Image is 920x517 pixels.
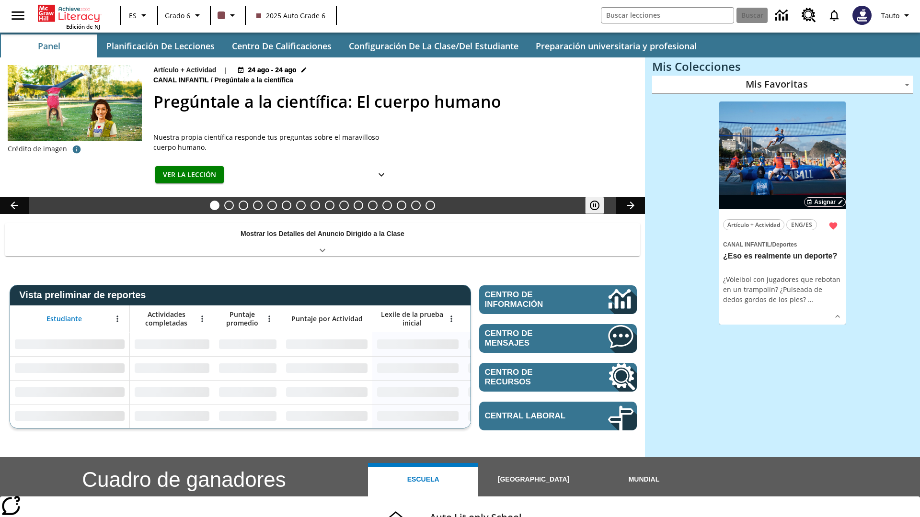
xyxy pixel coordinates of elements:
p: Mostrar los Detalles del Anuncio Dirigido a la Clase [241,229,404,239]
span: Grado 6 [165,11,190,21]
button: Diapositiva 15 En memoria de la jueza O'Connor [411,201,421,210]
div: Sin datos, [130,380,214,404]
button: Abrir menú [110,312,125,326]
a: Centro de recursos, Se abrirá en una pestaña nueva. [479,363,637,392]
button: Centro de calificaciones [224,34,339,57]
button: Carrusel de lecciones, seguir [616,197,645,214]
button: Abrir menú [444,312,459,326]
button: [GEOGRAPHIC_DATA] [478,463,588,496]
button: 24 ago - 24 ago Elegir fechas [235,65,309,75]
div: Portada [38,3,100,30]
span: Actividades completadas [135,310,198,327]
button: Configuración de la clase/del estudiante [341,34,526,57]
span: Centro de recursos [485,368,579,387]
span: Vista preliminar de reportes [19,290,150,301]
button: Ver más [830,309,845,324]
button: Ver la lección [155,166,224,184]
button: Preparación universitaria y profesional [528,34,704,57]
span: Puntaje por Actividad [291,315,363,323]
div: Sin datos, [130,356,214,380]
span: Lexile de la prueba inicial [377,310,447,327]
a: Central laboral [479,402,637,430]
button: Abrir el menú lateral [4,1,32,30]
button: Diapositiva 6 Niños con trabajos sucios [282,201,291,210]
span: Estudiante [46,315,82,323]
div: Sin datos, [214,380,281,404]
button: Diapositiva 10 La historia de terror del tomate [339,201,349,210]
button: Diapositiva 13 Cocina nativoamericana [382,201,392,210]
button: Escoja un nuevo avatar [847,3,877,28]
div: Sin datos, [463,404,554,428]
span: | [224,65,228,75]
button: Diapositiva 8 Los últimos colonos [310,201,320,210]
span: / [211,76,213,84]
button: Pausar [585,197,604,214]
button: Abrir menú [262,312,276,326]
a: Centro de información [770,2,796,29]
div: Sin datos, [463,356,554,380]
h3: Mis Colecciones [652,60,913,73]
span: ENG/ES [791,220,812,230]
button: Diapositiva 1 Pregúntale a la científica: El cuerpo humano [210,201,219,210]
button: Diapositiva 2 Nuevos y extraños mundos [224,201,234,210]
button: Perfil/Configuración [877,7,916,24]
span: / [770,241,772,248]
div: Sin datos, [130,404,214,428]
span: Canal Infantil [723,241,770,248]
a: Centro de información [479,285,637,314]
div: ¿Vóleibol con jugadores que rebotan en un trampolín? ¿Pulseada de dedos gordos de los pies? [723,274,842,304]
button: ENG/ES [786,219,817,230]
p: Artículo + Actividad [153,65,216,75]
button: Artículo + Actividad [723,219,784,230]
button: Planificación de lecciones [99,34,222,57]
button: Diapositiva 12 La invasión de los CD con Internet [368,201,378,210]
span: 2025 Auto Grade 6 [256,11,325,21]
button: Grado: Grado 6, Elige un grado [161,7,207,24]
img: una niña hace una voltereta [8,65,142,141]
button: El color de la clase es café oscuro. Cambiar el color de la clase. [214,7,242,24]
button: Diapositiva 14 ¡Hurra por el Día de la Constitución! [397,201,406,210]
div: Mostrar los Detalles del Anuncio Dirigido a la Clase [5,223,640,256]
span: Tema: Canal Infantil/Deportes [723,239,842,249]
span: Central laboral [485,411,579,421]
div: lesson details [719,101,846,325]
a: Centro de mensajes [479,324,637,353]
button: Panel [1,34,97,57]
span: Canal Infantil [153,75,211,86]
div: Sin datos, [463,332,554,356]
span: Deportes [772,241,797,248]
button: Diapositiva 7 ¿Los autos del futuro? [296,201,306,210]
span: Centro de mensajes [485,329,579,348]
button: Abrir menú [195,312,209,326]
div: Sin datos, [214,404,281,428]
button: Remover de Favoritas [825,217,842,235]
span: 24 ago - 24 ago [248,65,297,75]
button: Diapositiva 3 Llevar el cine a la dimensión X [239,201,248,210]
button: Lenguaje: ES, Selecciona un idioma [124,7,154,24]
h3: ¿Eso es realmente un deporte? [723,251,842,261]
span: Puntaje promedio [219,310,265,327]
div: Mis Favoritas [652,76,913,94]
button: Diapositiva 4 ¿Todos a bordo del Hyperloop? [253,201,263,210]
button: Diapositiva 9 Energía solar para todos [325,201,334,210]
span: … [808,295,813,304]
a: Portada [38,4,100,23]
span: Asignar [814,198,836,206]
span: ES [129,11,137,21]
button: Diapositiva 5 ¿Lo quieres con papas fritas? [267,201,277,210]
button: Crédito de foto: Kseniia Vorobeva/Shutterstock [67,141,86,158]
button: Asignar Elegir fechas [804,197,846,207]
div: Nuestra propia científica responde tus preguntas sobre el maravilloso cuerpo humano. [153,132,393,152]
div: Sin datos, [214,332,281,356]
div: Sin datos, [130,332,214,356]
span: Edición de NJ [66,23,100,30]
button: Mundial [589,463,699,496]
button: Escuela [368,463,478,496]
p: Crédito de imagen [8,144,67,154]
img: Avatar [852,6,872,25]
button: Ver más [372,166,391,184]
input: Buscar campo [601,8,734,23]
button: Diapositiva 16 El equilibrio de la Constitución [425,201,435,210]
div: Sin datos, [214,356,281,380]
